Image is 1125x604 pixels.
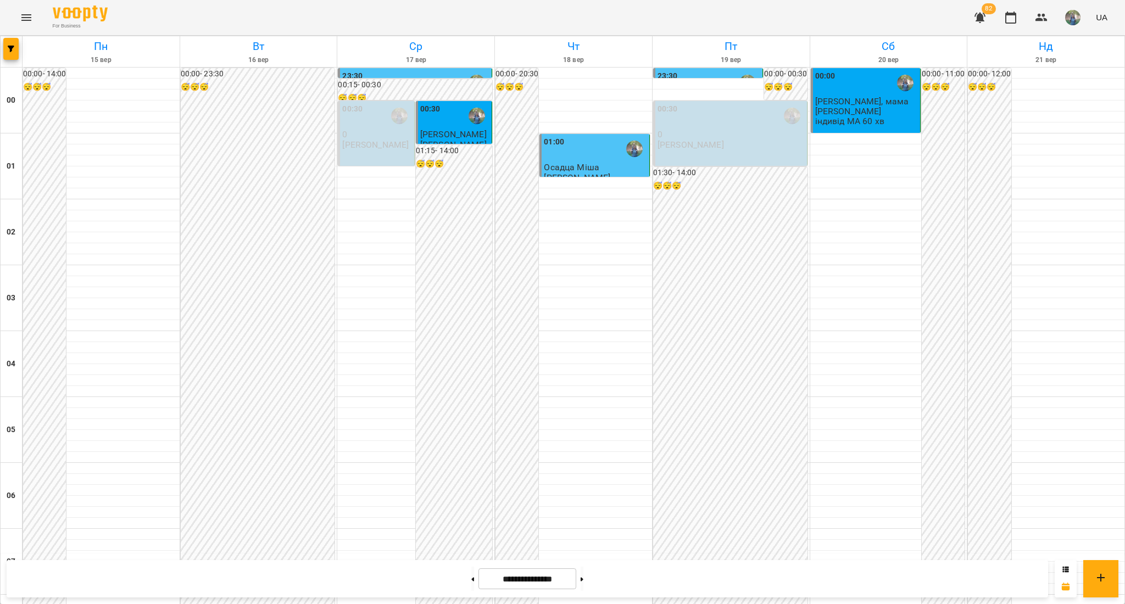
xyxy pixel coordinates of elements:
label: 00:30 [342,103,363,115]
h6: 16 вер [182,55,336,65]
span: [PERSON_NAME] [420,129,487,139]
h6: 06 [7,490,15,502]
h6: Сб [812,38,966,55]
span: 82 [982,3,996,14]
p: 0 [658,130,805,139]
h6: 05 [7,424,15,436]
h6: 😴😴😴 [764,81,807,93]
img: Оладько Марія [469,75,485,91]
h6: 04 [7,358,15,370]
h6: 19 вер [654,55,808,65]
span: [PERSON_NAME], мама [PERSON_NAME] [815,96,909,116]
span: For Business [53,23,108,30]
h6: 00:15 - 00:30 [338,79,492,91]
h6: 00:00 - 12:00 [968,68,1011,80]
p: [PERSON_NAME] [342,140,409,149]
h6: 😴😴😴 [922,81,965,93]
img: Оладько Марія [784,108,800,124]
button: UA [1091,7,1112,27]
h6: 😴😴😴 [23,81,66,93]
p: [PERSON_NAME] [420,140,487,149]
label: 00:30 [658,103,678,115]
label: 01:00 [544,136,564,148]
h6: 😴😴😴 [181,81,335,93]
h6: 00:00 - 14:00 [23,68,66,80]
h6: 03 [7,292,15,304]
h6: 😴😴😴 [495,81,538,93]
h6: 21 вер [969,55,1123,65]
img: Оладько Марія [391,108,408,124]
p: 0 [342,130,411,139]
h6: 00:00 - 23:30 [181,68,335,80]
img: Оладько Марія [469,108,485,124]
h6: Чт [497,38,650,55]
h6: 😴😴😴 [968,81,1011,93]
h6: 00 [7,94,15,107]
img: Оладько Марія [739,75,756,91]
p: [PERSON_NAME] [544,173,610,182]
h6: 00:00 - 00:30 [764,68,807,80]
h6: 😴😴😴 [416,158,492,170]
h6: Пт [654,38,808,55]
h6: 15 вер [24,55,178,65]
img: Оладько Марія [626,141,643,157]
label: 00:00 [815,70,836,82]
h6: 20 вер [812,55,966,65]
img: Voopty Logo [53,5,108,21]
h6: Вт [182,38,336,55]
h6: 02 [7,226,15,238]
h6: 00:00 - 20:30 [495,68,538,80]
p: індивід МА 60 хв [815,116,884,126]
h6: 01:30 - 14:00 [653,167,807,179]
h6: 00:00 - 11:00 [922,68,965,80]
h6: Ср [339,38,493,55]
label: 00:30 [420,103,441,115]
span: UA [1096,12,1107,23]
img: de1e453bb906a7b44fa35c1e57b3518e.jpg [1065,10,1081,25]
h6: 😴😴😴 [338,92,492,104]
h6: 17 вер [339,55,493,65]
button: Menu [13,4,40,31]
img: Оладько Марія [897,75,914,91]
h6: Пн [24,38,178,55]
label: 23:30 [658,70,678,82]
h6: 01 [7,160,15,172]
label: 23:30 [342,70,363,82]
h6: 01:15 - 14:00 [416,145,492,157]
h6: 18 вер [497,55,650,65]
p: [PERSON_NAME] [658,140,724,149]
span: Осадца Міша [544,162,599,172]
h6: Нд [969,38,1123,55]
h6: 😴😴😴 [653,180,807,192]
